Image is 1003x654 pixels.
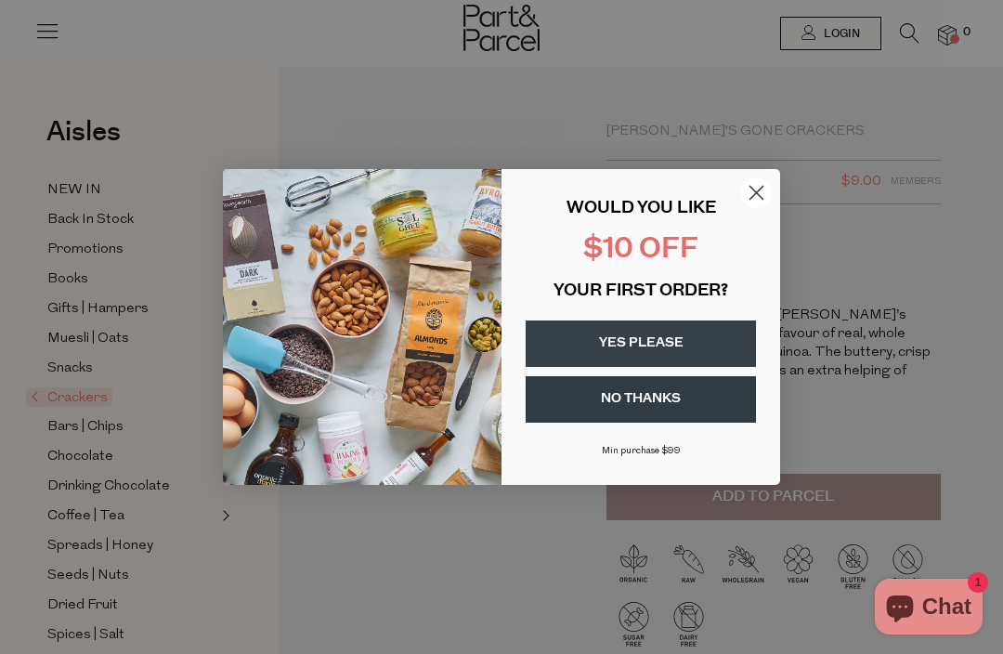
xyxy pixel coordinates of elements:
span: WOULD YOU LIKE [567,201,716,217]
span: Min purchase $99 [602,446,681,456]
span: $10 OFF [583,236,698,265]
span: YOUR FIRST ORDER? [554,283,728,300]
button: NO THANKS [526,376,756,423]
button: YES PLEASE [526,320,756,367]
inbox-online-store-chat: Shopify online store chat [869,579,988,639]
button: Close dialog [740,177,773,209]
img: 43fba0fb-7538-40bc-babb-ffb1a4d097bc.jpeg [223,169,501,485]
